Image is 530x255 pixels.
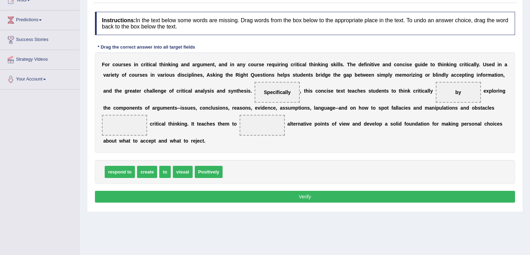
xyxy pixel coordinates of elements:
[322,62,325,67] b: n
[294,62,295,67] b: r
[197,62,200,67] b: g
[298,62,300,67] b: i
[0,70,80,87] a: Your Account
[203,62,207,67] b: m
[197,72,200,78] b: e
[217,72,220,78] b: n
[471,72,474,78] b: g
[462,72,465,78] b: p
[111,72,112,78] b: i
[138,72,139,78] b: r
[305,62,306,67] b: l
[192,72,193,78] b: l
[153,62,155,67] b: a
[95,12,515,35] h4: In the text below some words are missing. Drag words from the box below to the appropriate place ...
[366,62,367,67] b: i
[479,62,480,67] b: .
[318,62,321,67] b: k
[459,62,462,67] b: c
[123,62,126,67] b: s
[303,72,306,78] b: e
[487,62,489,67] b: s
[116,72,119,78] b: y
[172,62,175,67] b: n
[207,62,210,67] b: e
[219,62,222,67] b: a
[171,62,172,67] b: i
[227,72,230,78] b: h
[383,62,385,67] b: a
[251,72,255,78] b: Q
[438,62,440,67] b: t
[308,72,310,78] b: t
[459,72,462,78] b: e
[489,62,492,67] b: e
[343,72,346,78] b: g
[381,72,385,78] b: m
[405,62,407,67] b: i
[121,62,123,67] b: r
[339,62,340,67] b: l
[468,62,471,67] b: c
[152,72,155,78] b: n
[325,62,328,67] b: g
[145,72,148,78] b: s
[118,62,121,67] b: u
[500,72,504,78] b: n
[360,72,362,78] b: t
[135,72,138,78] b: u
[377,62,380,67] b: e
[185,72,187,78] b: c
[367,62,370,67] b: n
[396,62,400,67] b: o
[449,62,451,67] b: i
[358,62,361,67] b: d
[409,72,411,78] b: r
[105,62,108,67] b: o
[231,62,234,67] b: n
[309,62,311,67] b: t
[115,62,118,67] b: o
[255,72,258,78] b: u
[203,72,204,78] b: ,
[112,62,115,67] b: c
[274,62,278,67] b: u
[112,72,115,78] b: e
[213,62,215,67] b: t
[139,72,142,78] b: s
[333,72,335,78] b: t
[364,62,366,67] b: f
[102,17,136,23] b: Instructions:
[340,62,343,67] b: s
[385,72,388,78] b: p
[454,72,457,78] b: c
[390,72,392,78] b: y
[255,82,300,103] span: Drop target
[385,62,388,67] b: n
[115,88,117,94] b: t
[150,62,153,67] b: c
[439,62,442,67] b: h
[187,72,188,78] b: i
[432,62,435,67] b: o
[361,62,364,67] b: e
[277,72,280,78] b: h
[125,72,126,78] b: f
[272,72,275,78] b: s
[280,72,283,78] b: e
[237,62,240,67] b: a
[433,72,436,78] b: b
[336,62,338,67] b: i
[207,72,210,78] b: A
[129,88,132,94] b: e
[200,72,203,78] b: s
[194,72,198,78] b: n
[169,72,172,78] b: u
[422,62,425,67] b: d
[321,72,322,78] b: i
[257,62,258,67] b: r
[428,72,430,78] b: r
[487,72,491,78] b: m
[243,62,246,67] b: y
[184,62,187,67] b: n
